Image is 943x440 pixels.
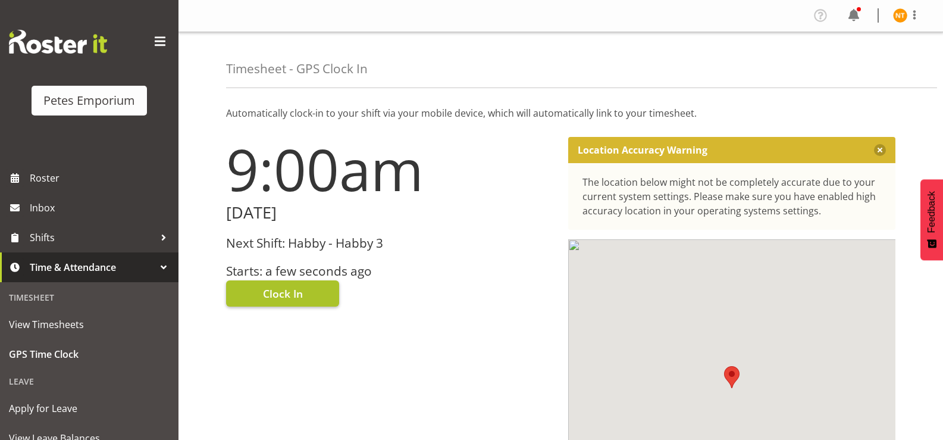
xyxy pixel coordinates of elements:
[3,285,176,310] div: Timesheet
[226,204,554,222] h2: [DATE]
[9,30,107,54] img: Rosterit website logo
[30,199,173,217] span: Inbox
[263,286,303,301] span: Clock In
[9,345,170,363] span: GPS Time Clock
[226,106,895,120] p: Automatically clock-in to your shift via your mobile device, which will automatically link to you...
[226,137,554,201] h1: 9:00am
[3,394,176,423] a: Apply for Leave
[578,144,707,156] p: Location Accuracy Warning
[30,258,155,276] span: Time & Attendance
[874,144,886,156] button: Close message
[30,229,155,246] span: Shifts
[226,264,554,278] h3: Starts: a few seconds ago
[9,400,170,417] span: Apply for Leave
[920,179,943,260] button: Feedback - Show survey
[226,62,368,76] h4: Timesheet - GPS Clock In
[226,280,339,307] button: Clock In
[582,175,882,218] div: The location below might not be completely accurate due to your current system settings. Please m...
[9,316,170,333] span: View Timesheets
[893,8,907,23] img: nicole-thomson8388.jpg
[226,236,554,250] h3: Next Shift: Habby - Habby 3
[926,191,937,233] span: Feedback
[3,339,176,369] a: GPS Time Clock
[30,169,173,187] span: Roster
[3,369,176,394] div: Leave
[3,310,176,339] a: View Timesheets
[43,92,135,110] div: Petes Emporium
